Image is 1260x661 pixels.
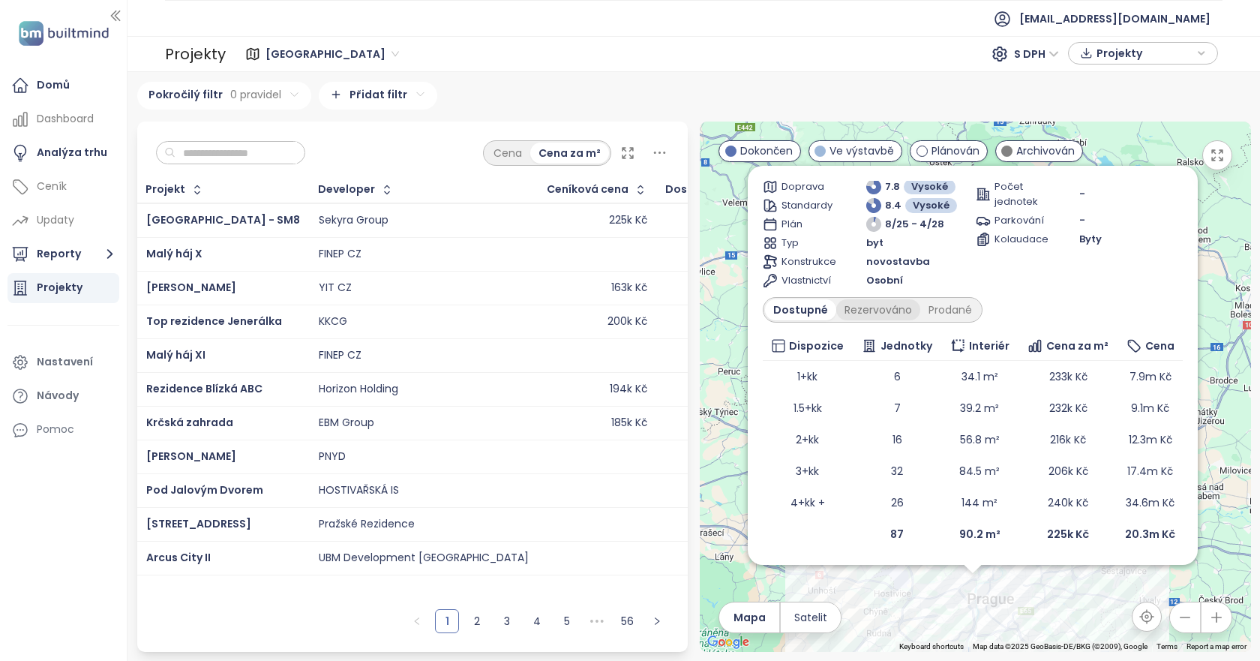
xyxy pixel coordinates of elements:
div: 225k Kč [609,214,647,227]
div: YIT CZ [319,281,352,295]
span: Konstrukce [781,254,833,269]
a: 1 [436,610,458,632]
a: Krčská zahrada [146,415,233,430]
span: Dostupné jednotky [665,185,771,194]
div: EBM Group [319,416,374,430]
div: 194k Kč [610,383,647,396]
li: Následujících 5 stran [585,609,609,633]
div: Domů [37,76,70,95]
button: Reporty [7,239,119,269]
div: Horizon Holding [319,383,398,396]
div: Cena [485,143,530,164]
td: 84.5 m² [942,455,1018,487]
span: Vlastnictví [781,273,833,288]
a: Open this area in Google Maps (opens a new window) [703,632,753,652]
span: 206k Kč [1048,464,1088,479]
button: Satelit [781,602,841,632]
div: Sekyra Group [319,214,388,227]
a: Pod Jalovým Dvorem [146,482,263,497]
span: [GEOGRAPHIC_DATA] - SM8 [146,212,300,227]
span: 216k Kč [1050,432,1086,447]
div: Rezervováno [836,299,920,320]
a: Updaty [7,206,119,236]
div: Developer [318,185,375,194]
li: 4 [525,609,549,633]
b: 20.3m Kč [1126,527,1176,542]
span: Vysoké [911,179,948,194]
span: Dokončen [740,143,793,159]
b: 225k Kč [1047,527,1089,542]
span: Parkování [994,213,1046,228]
span: Mapa [733,609,766,626]
div: Updaty [37,211,74,230]
span: 233k Kč [1049,369,1087,384]
div: Projekty [37,278,82,297]
span: 8.4 [885,198,901,213]
a: Malý háj X [146,246,202,261]
span: [EMAIL_ADDRESS][DOMAIN_NAME] [1019,1,1210,37]
span: right [652,617,661,626]
a: 4 [526,610,548,632]
a: Top rezidence Jenerálka [146,314,282,329]
div: UBM Development [GEOGRAPHIC_DATA] [319,551,529,565]
span: Rezidence Blízká ABC [146,381,262,396]
td: 144 m² [942,487,1018,518]
span: Plán [781,217,833,232]
div: Pražské Rezidence [319,518,415,531]
a: Nastavení [7,347,119,377]
div: Dostupné [765,299,836,320]
div: HOSTIVAŘSKÁ IS [319,484,399,497]
img: Google [703,632,753,652]
button: right [645,609,669,633]
td: 26 [853,487,941,518]
div: Analýza trhu [37,143,107,162]
div: PNYD [319,450,346,464]
span: Plánován [931,143,979,159]
div: Pokročilý filtr [137,82,311,110]
a: Projekty [7,273,119,303]
li: Předchozí strana [405,609,429,633]
span: Satelit [794,609,827,626]
td: 1.5+kk [763,392,853,424]
td: 6 [853,361,941,392]
td: 4+kk + [763,487,853,518]
span: Map data ©2025 GeoBasis-DE/BKG (©2009), Google [973,642,1147,650]
img: logo [14,18,113,49]
span: Interiér [969,338,1009,354]
a: Report a map error [1186,642,1246,650]
span: left [412,617,421,626]
div: Projekt [145,185,185,194]
span: [PERSON_NAME] [146,280,236,295]
button: left [405,609,429,633]
span: Byty [1079,232,1102,247]
span: Osobní [866,273,903,288]
a: Domů [7,71,119,101]
a: Malý háj XI [146,347,205,362]
td: 2+kk [763,424,853,455]
div: 200k Kč [607,315,647,329]
a: Dashboard [7,104,119,134]
span: 240k Kč [1048,495,1088,510]
span: Kolaudace [994,232,1046,247]
button: Mapa [719,602,779,632]
td: 39.2 m² [942,392,1018,424]
span: Typ [781,236,833,251]
span: S DPH [1014,43,1059,65]
div: Přidat filtr [319,82,437,110]
a: Terms (opens in new tab) [1156,642,1177,650]
div: Prodané [920,299,980,320]
a: Arcus City II [146,550,211,565]
div: Pomoc [37,420,74,439]
li: 2 [465,609,489,633]
div: 163k Kč [611,281,647,295]
a: [PERSON_NAME] [146,449,236,464]
span: Praha [265,43,399,65]
span: 8/25 - 4/28 [885,217,944,232]
td: 3+kk [763,455,853,487]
